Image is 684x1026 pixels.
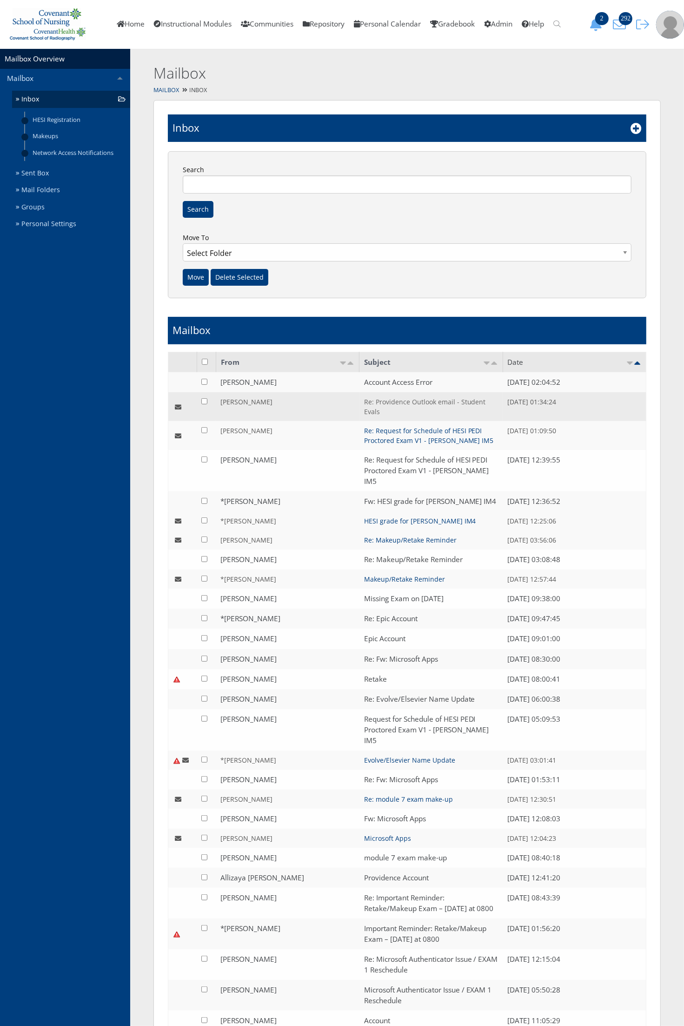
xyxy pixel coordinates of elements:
a: Fw: HESI grade for [PERSON_NAME] IM4 [364,496,497,506]
img: asc.png [339,362,347,365]
td: Subject [359,352,503,373]
td: [DATE] 08:00:41 [503,669,646,689]
td: *[PERSON_NAME] [216,919,359,949]
a: Re: Request for Schedule of HESI PEDI Proctored Exam V1 - [PERSON_NAME] IM5 [364,455,489,486]
h1: Inbox [173,121,199,135]
td: [DATE] 02:04:52 [503,372,646,392]
a: Re: Request for Schedule of HESI PEDI Proctored Exam V1 - [PERSON_NAME] IM5 [364,426,494,445]
a: Important Reminder: Retake/Makeup Exam – [DATE] at 0800 [364,924,487,944]
span: 292 [619,12,632,25]
td: *[PERSON_NAME] [216,609,359,629]
td: [PERSON_NAME] [216,530,359,550]
td: [PERSON_NAME] [216,392,359,421]
td: [PERSON_NAME] [216,980,359,1011]
a: Missing Exam on [DATE] [364,594,444,604]
td: [PERSON_NAME] [216,649,359,669]
img: urgent.png [173,757,180,764]
input: Search [183,175,631,194]
td: [DATE] 12:39:55 [503,450,646,491]
td: [DATE] 01:53:11 [503,770,646,790]
td: [DATE] 03:08:48 [503,550,646,570]
td: [DATE] 01:34:24 [503,392,646,421]
img: asc.png [483,362,491,365]
td: [DATE] 08:40:18 [503,848,646,868]
a: Account Access Error [364,377,432,387]
td: [DATE] 12:04:23 [503,829,646,848]
td: Allizaya [PERSON_NAME] [216,868,359,888]
a: Microsoft Authenticator Issue / EXAM 1 Reschedule [364,985,492,1006]
a: Providence Account [364,873,429,883]
a: Re: Providence Outlook email - Student Evals [364,397,486,416]
td: *[PERSON_NAME] [216,751,359,770]
a: Re: Evolve/Elsevier Name Update [364,694,475,704]
img: desc.png [491,362,498,365]
label: Move To [180,232,634,269]
a: Re: Important Reminder: Retake/Makeup Exam – [DATE] at 0800 [364,893,494,913]
td: *[PERSON_NAME] [216,511,359,530]
button: 2 [586,18,610,31]
td: [PERSON_NAME] [216,589,359,609]
a: Makeups [25,128,130,144]
a: Re: Makeup/Retake Reminder [364,536,457,544]
a: Re: module 7 exam make-up [364,795,453,804]
a: Re: Microsoft Authenticator Issue / EXAM 1 Reschedule [364,954,498,975]
a: 2 [586,19,610,29]
td: [PERSON_NAME] [216,888,359,919]
a: HESI Registration [25,112,130,128]
select: Move To [183,243,631,262]
a: HESI grade for [PERSON_NAME] IM4 [364,516,476,525]
td: [DATE] 09:38:00 [503,589,646,609]
td: [DATE] 01:09:50 [503,421,646,450]
td: [DATE] 05:09:53 [503,709,646,751]
a: Re: Fw: Microsoft Apps [364,775,438,785]
td: [DATE] 12:30:51 [503,790,646,809]
td: [DATE] 12:15:04 [503,949,646,980]
td: *[PERSON_NAME] [216,491,359,511]
span: 2 [595,12,609,25]
td: [PERSON_NAME] [216,689,359,709]
td: From [216,352,359,373]
a: Account [364,1016,390,1026]
td: [PERSON_NAME] [216,709,359,751]
a: module 7 exam make-up [364,853,447,863]
td: [DATE] 12:57:44 [503,570,646,589]
a: Re: Epic Account [364,614,418,624]
td: [DATE] 12:36:52 [503,491,646,511]
td: [PERSON_NAME] [216,829,359,848]
h2: Mailbox [153,63,551,84]
h1: Mailbox [173,323,211,337]
td: [DATE] 09:47:45 [503,609,646,629]
a: Fw: Microsoft Apps [364,814,426,824]
td: [DATE] 05:50:28 [503,980,646,1011]
td: [DATE] 08:43:39 [503,888,646,919]
img: desc_active.png [634,362,641,365]
a: Makeup/Retake Reminder [364,575,445,583]
td: [DATE] 12:41:20 [503,868,646,888]
td: [DATE] 03:01:41 [503,751,646,770]
a: Microsoft Apps [364,834,411,843]
td: [DATE] 12:08:03 [503,809,646,829]
a: Epic Account [364,634,405,644]
td: [PERSON_NAME] [216,629,359,649]
a: Evolve/Elsevier Name Update [364,756,455,764]
td: [DATE] 09:01:00 [503,629,646,649]
a: Retake [364,674,387,684]
a: Request for Schedule of HESI PEDI Proctored Exam V1 - [PERSON_NAME] IM5 [364,714,489,745]
i: Add New [631,123,642,134]
td: Date [503,352,646,373]
a: Re: Fw: Microsoft Apps [364,654,438,664]
a: 292 [610,19,633,29]
td: [PERSON_NAME] [216,372,359,392]
label: Search [180,164,634,194]
td: [PERSON_NAME] [216,949,359,980]
td: [PERSON_NAME] [216,809,359,829]
a: Inbox [12,91,130,108]
div: Inbox [130,84,684,97]
a: Mail Folders [12,181,130,199]
td: [PERSON_NAME] [216,669,359,689]
a: Mailbox Overview [5,54,65,64]
img: desc.png [347,362,354,365]
td: [DATE] 06:00:38 [503,689,646,709]
a: Re: Makeup/Retake Reminder [364,555,463,564]
img: asc.png [626,362,634,365]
